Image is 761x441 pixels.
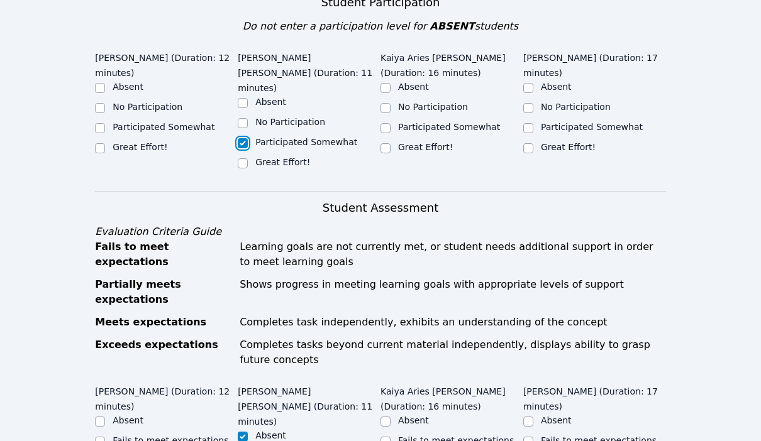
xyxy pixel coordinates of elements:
[255,117,325,127] label: No Participation
[255,430,286,440] label: Absent
[240,337,666,367] div: Completes tasks beyond current material independently, displays ability to grasp future concepts
[95,224,666,239] div: Evaluation Criteria Guide
[523,46,666,80] legend: [PERSON_NAME] (Duration: 17 minutes)
[380,46,523,80] legend: Kaiya Aries [PERSON_NAME] (Duration: 16 minutes)
[113,415,143,425] label: Absent
[541,142,596,152] label: Great Effort!
[255,97,286,107] label: Absent
[95,337,232,367] div: Exceeds expectations
[398,142,453,152] label: Great Effort!
[398,415,429,425] label: Absent
[95,46,238,80] legend: [PERSON_NAME] (Duration: 12 minutes)
[95,277,232,307] div: Partially meets expectations
[238,380,380,429] legend: [PERSON_NAME] [PERSON_NAME] (Duration: 11 minutes)
[523,380,666,414] legend: [PERSON_NAME] (Duration: 17 minutes)
[95,199,666,217] h3: Student Assessment
[398,82,429,92] label: Absent
[541,82,572,92] label: Absent
[255,137,357,147] label: Participated Somewhat
[95,315,232,330] div: Meets expectations
[398,122,500,132] label: Participated Somewhat
[95,239,232,269] div: Fails to meet expectations
[240,239,666,269] div: Learning goals are not currently met, or student needs additional support in order to meet learni...
[240,315,666,330] div: Completes task independently, exhibits an understanding of the concept
[430,20,474,32] span: ABSENT
[95,19,666,34] div: Do not enter a participation level for students
[240,277,666,307] div: Shows progress in meeting learning goals with appropriate levels of support
[113,102,182,112] label: No Participation
[113,82,143,92] label: Absent
[398,102,468,112] label: No Participation
[541,122,643,132] label: Participated Somewhat
[255,157,310,167] label: Great Effort!
[380,380,523,414] legend: Kaiya Aries [PERSON_NAME] (Duration: 16 minutes)
[541,102,611,112] label: No Participation
[95,380,238,414] legend: [PERSON_NAME] (Duration: 12 minutes)
[113,122,214,132] label: Participated Somewhat
[541,415,572,425] label: Absent
[238,46,380,95] legend: [PERSON_NAME] [PERSON_NAME] (Duration: 11 minutes)
[113,142,167,152] label: Great Effort!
